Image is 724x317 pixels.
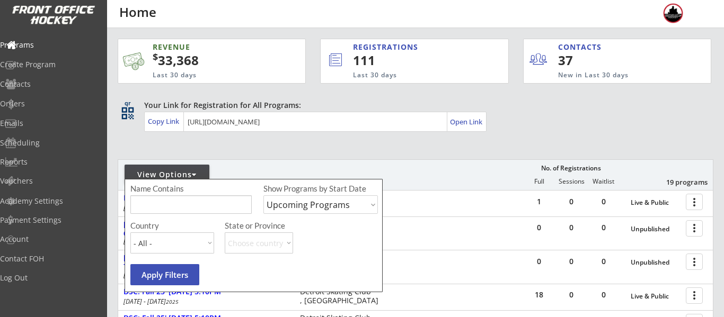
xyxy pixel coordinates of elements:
[225,222,376,230] div: State or Province
[121,100,134,107] div: qr
[523,224,555,231] div: 0
[123,194,289,203] div: Fall 2025 Walk-On Opportunities
[148,116,181,126] div: Copy Link
[686,287,703,304] button: more_vert
[123,272,286,278] div: [DATE] - [DATE]
[555,198,587,205] div: 0
[631,225,681,233] div: Unpublished
[588,224,620,231] div: 0
[558,71,661,80] div: New in Last 30 days
[353,51,472,69] div: 111
[130,264,199,285] button: Apply Filters
[125,169,209,180] div: View Options
[123,220,289,238] div: [GEOGRAPHIC_DATA]: Fall 25' [DATE] 4:30-6:00PM Grades 6-12
[555,258,587,265] div: 0
[558,42,606,52] div: CONTACTS
[523,258,555,265] div: 0
[555,291,587,298] div: 0
[300,287,383,305] div: Detroit Skating Club , [GEOGRAPHIC_DATA]
[587,178,619,185] div: Waitlist
[153,50,158,63] sup: $
[123,287,289,296] div: DSC: Fall 25' [DATE] 5:10PM
[588,291,620,298] div: 0
[588,198,620,205] div: 0
[523,198,555,205] div: 1
[130,222,214,230] div: Country
[123,298,286,305] div: [DATE] - [DATE]
[538,165,604,172] div: No. of Registrations
[123,205,286,211] div: [DATE] - [DATE]
[555,178,587,185] div: Sessions
[652,177,708,187] div: 19 programs
[523,178,555,185] div: Full
[263,185,376,193] div: Show Programs by Start Date
[166,298,179,305] em: 2025
[123,238,286,244] div: [DATE] - [DATE]
[450,117,483,126] div: Open Link
[153,71,258,80] div: Last 30 days
[631,259,681,266] div: Unpublished
[153,51,272,69] div: 33,368
[130,185,214,193] div: Name Contains
[353,42,462,52] div: REGISTRATIONS
[686,253,703,270] button: more_vert
[686,194,703,210] button: more_vert
[686,220,703,237] button: more_vert
[523,291,555,298] div: 18
[631,293,681,300] div: Live & Public
[558,51,623,69] div: 37
[631,199,681,206] div: Live & Public
[555,224,587,231] div: 0
[353,71,464,80] div: Last 30 days
[120,105,136,121] button: qr_code
[153,42,258,52] div: REVENUE
[123,253,289,271] div: [GEOGRAPHIC_DATA]: Fall 25' [DATE] 6:00PM-7:20PM Grades (1-5)
[144,100,681,111] div: Your Link for Registration for All Programs:
[588,258,620,265] div: 0
[450,114,483,129] a: Open Link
